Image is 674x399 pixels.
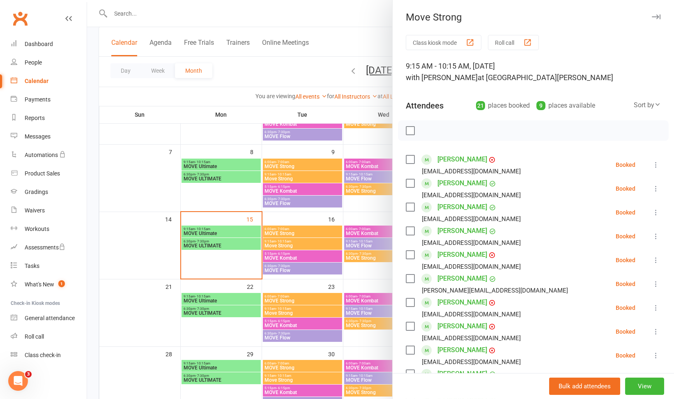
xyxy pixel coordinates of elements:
div: Tasks [25,263,39,269]
a: Payments [11,90,87,109]
div: 9:15 AM - 10:15 AM, [DATE] [406,60,661,83]
a: [PERSON_NAME] [437,248,487,261]
div: Workouts [25,226,49,232]
a: [PERSON_NAME] [437,201,487,214]
span: 3 [25,371,32,378]
a: Class kiosk mode [11,346,87,364]
a: Product Sales [11,164,87,183]
a: People [11,53,87,72]
div: 21 [476,101,485,110]
div: [EMAIL_ADDRESS][DOMAIN_NAME] [422,190,521,201]
div: Booked [616,186,635,191]
a: [PERSON_NAME] [437,153,487,166]
span: at [GEOGRAPHIC_DATA][PERSON_NAME] [478,73,613,82]
div: [EMAIL_ADDRESS][DOMAIN_NAME] [422,238,521,248]
a: [PERSON_NAME] [437,367,487,381]
iframe: Intercom live chat [8,371,28,391]
a: Tasks [11,257,87,275]
div: [EMAIL_ADDRESS][DOMAIN_NAME] [422,166,521,177]
div: [EMAIL_ADDRESS][DOMAIN_NAME] [422,261,521,272]
div: What's New [25,281,54,288]
a: [PERSON_NAME] [437,344,487,357]
div: Product Sales [25,170,60,177]
div: People [25,59,42,66]
div: Booked [616,210,635,215]
div: [EMAIL_ADDRESS][DOMAIN_NAME] [422,357,521,367]
div: Booked [616,233,635,239]
a: Automations [11,146,87,164]
div: [EMAIL_ADDRESS][DOMAIN_NAME] [422,333,521,344]
a: [PERSON_NAME] [437,272,487,285]
div: 9 [536,101,545,110]
div: Gradings [25,189,48,195]
a: [PERSON_NAME] [437,320,487,333]
div: Sort by [634,100,661,111]
div: Reports [25,115,45,121]
div: Move Strong [393,12,674,23]
div: Messages [25,133,51,140]
div: Calendar [25,78,48,84]
div: Booked [616,281,635,287]
button: Roll call [488,35,539,50]
a: General attendance kiosk mode [11,309,87,328]
button: View [625,378,664,395]
div: [PERSON_NAME][EMAIL_ADDRESS][DOMAIN_NAME] [422,285,568,296]
a: [PERSON_NAME] [437,296,487,309]
a: Gradings [11,183,87,201]
span: with [PERSON_NAME] [406,73,478,82]
div: Waivers [25,207,45,214]
div: Attendees [406,100,444,111]
a: [PERSON_NAME] [437,224,487,238]
div: Payments [25,96,51,103]
a: What's New1 [11,275,87,294]
a: Assessments [11,238,87,257]
a: [PERSON_NAME] [437,177,487,190]
div: places available [536,100,595,111]
button: Class kiosk mode [406,35,481,50]
a: Workouts [11,220,87,238]
div: Roll call [25,333,44,340]
div: [EMAIL_ADDRESS][DOMAIN_NAME] [422,309,521,320]
span: 1 [58,280,65,287]
a: Reports [11,109,87,127]
div: Booked [616,305,635,311]
a: Roll call [11,328,87,346]
div: Booked [616,329,635,334]
div: Booked [616,162,635,168]
div: places booked [476,100,530,111]
a: Clubworx [10,8,30,29]
button: Bulk add attendees [549,378,620,395]
div: Booked [616,257,635,263]
a: Waivers [11,201,87,220]
a: Messages [11,127,87,146]
div: Assessments [25,244,65,251]
div: General attendance [25,315,75,321]
div: Class check-in [25,352,61,358]
div: Booked [616,353,635,358]
div: Automations [25,152,58,158]
a: Dashboard [11,35,87,53]
a: Calendar [11,72,87,90]
div: Dashboard [25,41,53,47]
div: [EMAIL_ADDRESS][DOMAIN_NAME] [422,214,521,224]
